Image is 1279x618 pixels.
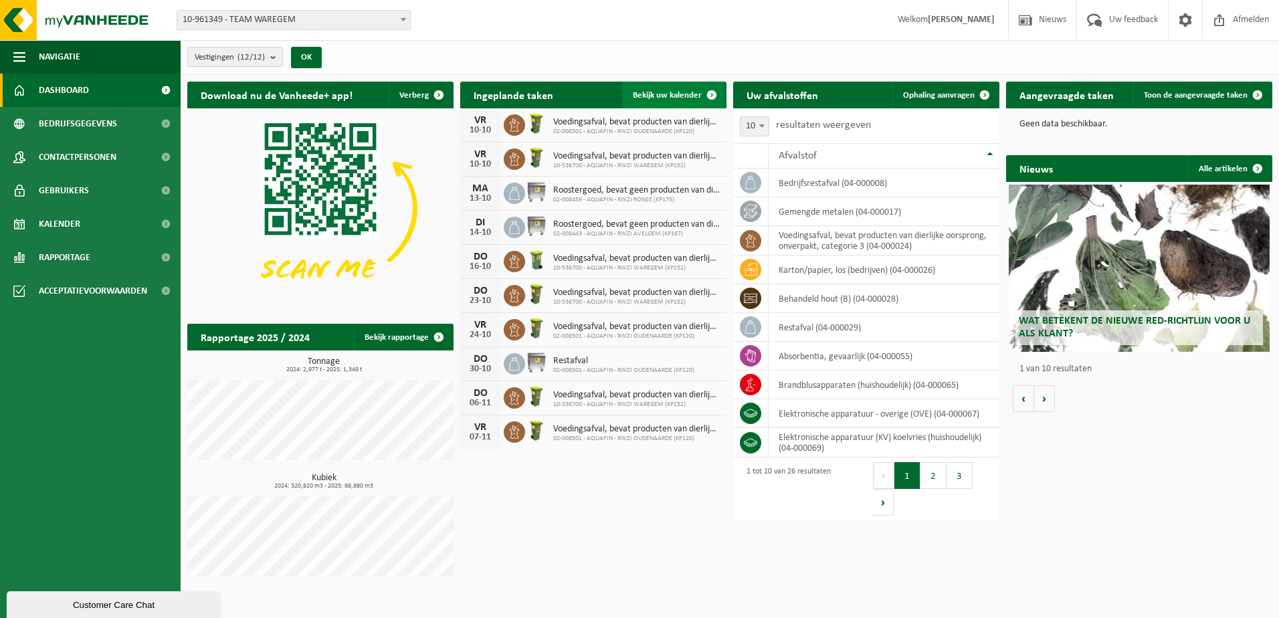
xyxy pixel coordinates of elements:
[525,385,548,408] img: WB-0060-HPE-GN-50
[467,365,494,374] div: 30-10
[553,322,720,332] span: Voedingsafval, bevat producten van dierlijke oorsprong, onverpakt, categorie 3
[525,112,548,135] img: WB-0060-HPE-GN-50
[525,351,548,374] img: WB-1100-GAL-GY-01
[873,462,894,489] button: Previous
[740,461,831,517] div: 1 tot 10 van 26 resultaten
[769,169,999,197] td: bedrijfsrestafval (04-000008)
[892,82,998,108] a: Ophaling aanvragen
[622,82,725,108] a: Bekijk uw kalender
[1144,91,1248,100] span: Toon de aangevraagde taken
[553,390,720,401] span: Voedingsafval, bevat producten van dierlijke oorsprong, onverpakt, categorie 3
[553,424,720,435] span: Voedingsafval, bevat producten van dierlijke oorsprong, onverpakt, categorie 3
[553,253,720,264] span: Voedingsafval, bevat producten van dierlijke oorsprong, onverpakt, categorie 3
[39,274,147,308] span: Acceptatievoorwaarden
[39,140,116,174] span: Contactpersonen
[467,296,494,306] div: 23-10
[733,82,831,108] h2: Uw afvalstoffen
[633,91,702,100] span: Bekijk uw kalender
[769,255,999,284] td: karton/papier, los (bedrijven) (04-000026)
[389,82,452,108] button: Verberg
[553,264,720,272] span: 10-536700 - AQUAFIN - RWZI WAREGEM (KP152)
[1006,155,1066,181] h2: Nieuws
[741,117,769,136] span: 10
[177,11,410,29] span: 10-961349 - TEAM WAREGEM
[187,47,283,67] button: Vestigingen(12/12)
[903,91,975,100] span: Ophaling aanvragen
[873,489,894,516] button: Next
[947,462,973,489] button: 3
[467,251,494,262] div: DO
[467,217,494,228] div: DI
[354,324,452,350] a: Bekijk rapportage
[769,428,999,457] td: elektronische apparatuur (KV) koelvries (huishoudelijk) (04-000069)
[1188,155,1271,182] a: Alle artikelen
[467,194,494,203] div: 13-10
[525,215,548,237] img: WB-1100-GAL-GY-01
[467,399,494,408] div: 06-11
[525,283,548,306] img: WB-0060-HPE-GN-50
[776,120,871,130] label: resultaten weergeven
[553,151,720,162] span: Voedingsafval, bevat producten van dierlijke oorsprong, onverpakt, categorie 3
[177,10,411,30] span: 10-961349 - TEAM WAREGEM
[769,284,999,313] td: behandeld hout (B) (04-000028)
[553,128,720,136] span: 02-008501 - AQUAFIN - RWZI OUDENAARDE (KP120)
[399,91,429,100] span: Verberg
[194,474,454,490] h3: Kubiek
[769,197,999,226] td: gemengde metalen (04-000017)
[553,332,720,340] span: 02-008501 - AQUAFIN - RWZI OUDENAARDE (KP120)
[187,324,323,350] h2: Rapportage 2025 / 2024
[553,219,720,230] span: Roostergoed, bevat geen producten van dierlijke oorsprong
[1019,316,1250,339] span: Wat betekent de nieuwe RED-richtlijn voor u als klant?
[769,226,999,255] td: voedingsafval, bevat producten van dierlijke oorsprong, onverpakt, categorie 3 (04-000024)
[525,317,548,340] img: WB-0060-HPE-GN-50
[39,174,89,207] span: Gebruikers
[467,286,494,296] div: DO
[779,150,817,161] span: Afvalstof
[553,367,694,375] span: 02-008501 - AQUAFIN - RWZI OUDENAARDE (KP120)
[553,356,694,367] span: Restafval
[467,228,494,237] div: 14-10
[1133,82,1271,108] a: Toon de aangevraagde taken
[467,422,494,433] div: VR
[195,47,265,68] span: Vestigingen
[194,367,454,373] span: 2024: 2,977 t - 2025: 1,349 t
[740,116,769,136] span: 10
[769,371,999,399] td: brandblusapparaten (huishoudelijk) (04-000065)
[525,419,548,442] img: WB-0060-HPE-GN-50
[194,357,454,373] h3: Tonnage
[39,241,90,274] span: Rapportage
[467,126,494,135] div: 10-10
[553,401,720,409] span: 10-536700 - AQUAFIN - RWZI WAREGEM (KP152)
[1009,185,1270,352] a: Wat betekent de nieuwe RED-richtlijn voor u als klant?
[525,181,548,203] img: WB-1100-GAL-GY-01
[7,589,223,618] iframe: chat widget
[525,146,548,169] img: WB-0060-HPE-GN-50
[769,399,999,428] td: elektronische apparatuur - overige (OVE) (04-000067)
[553,117,720,128] span: Voedingsafval, bevat producten van dierlijke oorsprong, onverpakt, categorie 3
[553,162,720,170] span: 10-536700 - AQUAFIN - RWZI WAREGEM (KP152)
[928,15,995,25] strong: [PERSON_NAME]
[467,115,494,126] div: VR
[237,53,265,62] count: (12/12)
[467,388,494,399] div: DO
[39,40,80,74] span: Navigatie
[291,47,322,68] button: OK
[467,262,494,272] div: 16-10
[553,298,720,306] span: 10-536700 - AQUAFIN - RWZI WAREGEM (KP152)
[553,185,720,196] span: Roostergoed, bevat geen producten van dierlijke oorsprong
[553,288,720,298] span: Voedingsafval, bevat producten van dierlijke oorsprong, onverpakt, categorie 3
[467,149,494,160] div: VR
[1034,385,1055,412] button: Volgende
[553,196,720,204] span: 02-008459 - AQUAFIN - RWZI RONSE (KP175)
[467,160,494,169] div: 10-10
[769,342,999,371] td: absorbentia, gevaarlijk (04-000055)
[39,107,117,140] span: Bedrijfsgegevens
[187,108,454,308] img: Download de VHEPlus App
[187,82,366,108] h2: Download nu de Vanheede+ app!
[467,320,494,330] div: VR
[553,435,720,443] span: 02-008501 - AQUAFIN - RWZI OUDENAARDE (KP120)
[467,354,494,365] div: DO
[1019,120,1259,129] p: Geen data beschikbaar.
[194,483,454,490] span: 2024: 320,820 m3 - 2025: 98,980 m3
